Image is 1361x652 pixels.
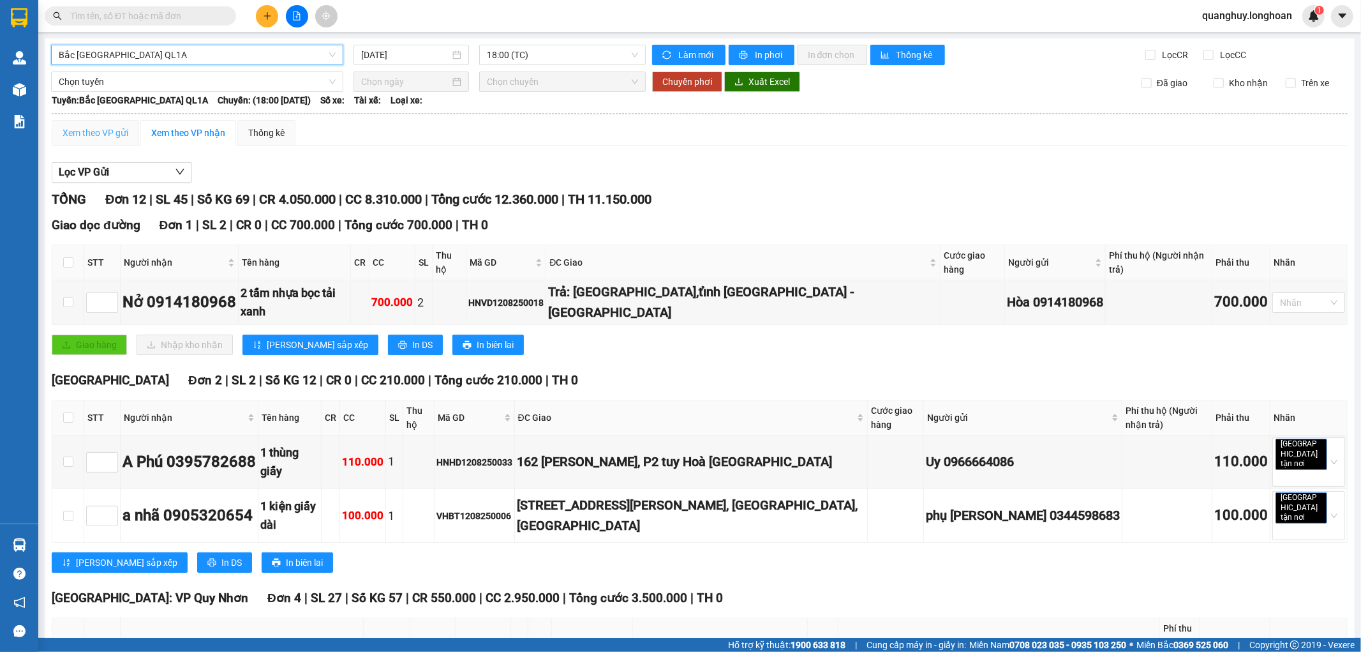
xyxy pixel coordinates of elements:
[406,591,409,605] span: |
[568,192,651,207] span: TH 11.150.000
[1275,492,1327,524] span: [GEOGRAPHIC_DATA] tận nơi
[791,640,845,650] strong: 1900 633 818
[351,245,369,280] th: CR
[456,218,459,232] span: |
[202,218,227,232] span: SL 2
[13,568,26,580] span: question-circle
[425,192,428,207] span: |
[1214,451,1268,473] div: 110.000
[868,400,924,436] th: Cước giao hàng
[304,591,308,605] span: |
[487,72,637,91] span: Chọn chuyến
[156,192,188,207] span: SL 45
[355,373,358,388] span: |
[569,591,687,605] span: Tổng cước 3.500.000
[338,218,341,232] span: |
[123,504,256,528] div: a nhã 0905320654
[1315,6,1324,15] sup: 1
[552,373,578,388] span: TH 0
[969,638,1126,652] span: Miền Nam
[371,294,413,311] div: 700.000
[188,373,222,388] span: Đơn 2
[1008,255,1092,269] span: Người gửi
[59,164,109,180] span: Lọc VP Gửi
[662,50,673,61] span: sync
[724,72,800,92] button: downloadXuất Excel
[345,218,452,232] span: Tổng cước 700.000
[13,115,26,128] img: solution-icon
[428,373,431,388] span: |
[1216,48,1249,62] span: Lọc CC
[748,75,790,89] span: Xuất Excel
[479,591,482,605] span: |
[855,638,857,652] span: |
[342,453,383,471] div: 110.000
[241,284,348,321] div: 2 tấm nhựa bọc tải xanh
[267,338,368,352] span: [PERSON_NAME] sắp xếp
[361,75,450,89] input: Chọn ngày
[549,255,927,269] span: ĐC Giao
[1275,439,1327,470] span: [GEOGRAPHIC_DATA] tận nơi
[352,591,403,605] span: Số KG 57
[260,497,319,534] div: 1 kiện giấy dài
[548,282,938,322] div: Trả: [GEOGRAPHIC_DATA],tỉnh [GEOGRAPHIC_DATA] - [GEOGRAPHIC_DATA]
[52,162,192,183] button: Lọc VP Gửi
[755,48,784,62] span: In phơi
[63,126,128,140] div: Xem theo VP gửi
[339,192,342,207] span: |
[230,218,233,232] span: |
[265,218,268,232] span: |
[1122,400,1212,436] th: Phí thu hộ (Người nhận trả)
[259,192,336,207] span: CR 4.050.000
[563,591,566,605] span: |
[342,507,383,524] div: 100.000
[322,11,331,20] span: aim
[412,338,433,352] span: In DS
[1238,638,1240,652] span: |
[881,50,891,61] span: bar-chart
[1274,255,1344,269] div: Nhãn
[697,591,723,605] span: TH 0
[361,48,450,62] input: 13/08/2025
[729,45,794,65] button: printerIn phơi
[435,489,515,543] td: VHBT1208250006
[260,444,319,480] div: 1 thùng giấy
[52,552,188,573] button: sort-ascending[PERSON_NAME] sắp xếp
[431,192,558,207] span: Tổng cước 12.360.000
[124,255,225,269] span: Người nhận
[53,11,62,20] span: search
[436,509,512,523] div: VHBT1208250006
[105,192,146,207] span: Đơn 12
[1152,76,1193,90] span: Đã giao
[262,552,333,573] button: printerIn biên lai
[196,218,199,232] span: |
[1106,245,1212,280] th: Phí thu hộ (Người nhận trả)
[1214,291,1268,314] div: 700.000
[652,72,722,92] button: Chuyển phơi
[433,245,466,280] th: Thu hộ
[1007,292,1103,312] div: Hòa 0914180968
[470,255,533,269] span: Mã GD
[232,373,256,388] span: SL 2
[267,591,301,605] span: Đơn 4
[728,638,845,652] span: Hỗ trợ kỹ thuật:
[85,6,253,23] strong: PHIẾU DÁN LÊN HÀNG
[315,5,338,27] button: aim
[258,400,322,436] th: Tên hàng
[798,45,867,65] button: In đơn chọn
[546,373,549,388] span: |
[866,638,966,652] span: Cung cấp máy in - giấy in:
[84,400,121,436] th: STT
[926,506,1120,526] div: phụ [PERSON_NAME] 0344598683
[1317,6,1321,15] span: 1
[435,373,542,388] span: Tổng cước 210.000
[870,45,945,65] button: bar-chartThống kê
[466,280,546,325] td: HNVD1208250018
[388,335,443,355] button: printerIn DS
[386,400,403,436] th: SL
[124,411,245,425] span: Người nhận
[151,126,225,140] div: Xem theo VP nhận
[236,218,262,232] span: CR 0
[1337,10,1348,22] span: caret-down
[462,218,488,232] span: TH 0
